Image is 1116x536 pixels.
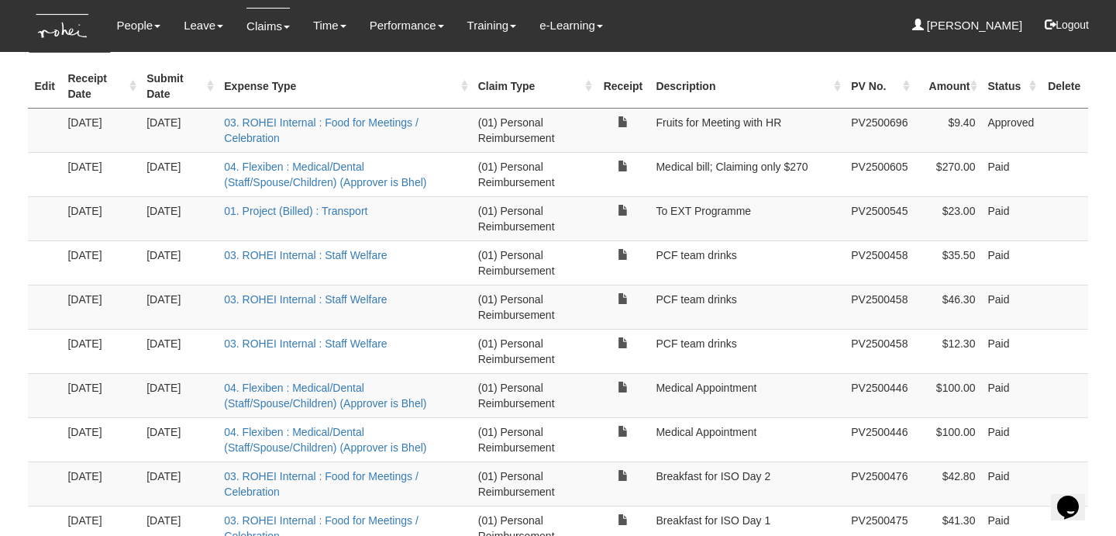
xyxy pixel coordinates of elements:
[981,417,1040,462] td: Paid
[140,329,218,373] td: [DATE]
[981,64,1040,109] th: Status : activate to sort column ascending
[184,8,223,43] a: Leave
[472,108,597,152] td: (01) Personal Reimbursement
[224,293,387,306] a: 03. ROHEI Internal : Staff Welfare
[224,470,418,498] a: 03. ROHEI Internal : Food for Meetings / Celebration
[472,329,597,373] td: (01) Personal Reimbursement
[140,373,218,417] td: [DATE]
[845,417,914,462] td: PV2500446
[649,196,845,240] td: To EXT Programme
[224,161,426,188] a: 04. Flexiben : Medical/Dental (Staff/Spouse/Children) (Approver is Bhel)
[472,285,597,329] td: (01) Personal Reimbursement
[472,240,597,285] td: (01) Personal Reimbursement
[472,152,597,196] td: (01) Personal Reimbursement
[224,249,387,261] a: 03. ROHEI Internal : Staff Welfare
[140,108,218,152] td: [DATE]
[472,417,597,462] td: (01) Personal Reimbursement
[140,285,218,329] td: [DATE]
[140,196,218,240] td: [DATE]
[845,108,914,152] td: PV2500696
[981,196,1040,240] td: Paid
[649,240,845,285] td: PCF team drinks
[140,152,218,196] td: [DATE]
[61,329,140,373] td: [DATE]
[649,64,845,109] th: Description : activate to sort column ascending
[914,462,981,506] td: $42.80
[1051,474,1100,520] iframe: chat widget
[981,240,1040,285] td: Paid
[914,417,981,462] td: $100.00
[981,285,1040,329] td: Paid
[845,152,914,196] td: PV2500605
[61,152,140,196] td: [DATE]
[61,108,140,152] td: [DATE]
[649,417,845,462] td: Medical Appointment
[61,196,140,240] td: [DATE]
[914,240,981,285] td: $35.50
[1034,6,1100,43] button: Logout
[845,64,914,109] th: PV No. : activate to sort column ascending
[140,417,218,462] td: [DATE]
[649,462,845,506] td: Breakfast for ISO Day 2
[981,373,1040,417] td: Paid
[981,462,1040,506] td: Paid
[472,196,597,240] td: (01) Personal Reimbursement
[649,285,845,329] td: PCF team drinks
[28,64,61,109] th: Edit
[140,64,218,109] th: Submit Date : activate to sort column ascending
[845,329,914,373] td: PV2500458
[845,240,914,285] td: PV2500458
[224,205,367,217] a: 01. Project (Billed) : Transport
[472,462,597,506] td: (01) Personal Reimbursement
[224,337,387,350] a: 03. ROHEI Internal : Staff Welfare
[981,329,1040,373] td: Paid
[472,64,597,109] th: Claim Type : activate to sort column ascending
[467,8,517,43] a: Training
[845,373,914,417] td: PV2500446
[649,108,845,152] td: Fruits for Meeting with HR
[912,8,1023,43] a: [PERSON_NAME]
[61,373,140,417] td: [DATE]
[61,64,140,109] th: Receipt Date : activate to sort column ascending
[224,116,418,144] a: 03. ROHEI Internal : Food for Meetings / Celebration
[649,152,845,196] td: Medical bill; Claiming only $270
[914,285,981,329] td: $46.30
[845,196,914,240] td: PV2500545
[539,8,603,43] a: e-Learning
[914,196,981,240] td: $23.00
[914,108,981,152] td: $9.40
[313,8,346,43] a: Time
[981,108,1040,152] td: Approved
[61,240,140,285] td: [DATE]
[140,240,218,285] td: [DATE]
[914,64,981,109] th: Amount : activate to sort column ascending
[649,373,845,417] td: Medical Appointment
[61,285,140,329] td: [DATE]
[981,152,1040,196] td: Paid
[914,329,981,373] td: $12.30
[224,426,426,454] a: 04. Flexiben : Medical/Dental (Staff/Spouse/Children) (Approver is Bhel)
[116,8,160,43] a: People
[224,382,426,410] a: 04. Flexiben : Medical/Dental (Staff/Spouse/Children) (Approver is Bhel)
[845,285,914,329] td: PV2500458
[218,64,471,109] th: Expense Type : activate to sort column ascending
[370,8,444,43] a: Performance
[246,8,290,44] a: Claims
[596,64,649,109] th: Receipt
[140,462,218,506] td: [DATE]
[61,462,140,506] td: [DATE]
[914,152,981,196] td: $270.00
[914,373,981,417] td: $100.00
[472,373,597,417] td: (01) Personal Reimbursement
[649,329,845,373] td: PCF team drinks
[1040,64,1088,109] th: Delete
[845,462,914,506] td: PV2500476
[61,417,140,462] td: [DATE]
